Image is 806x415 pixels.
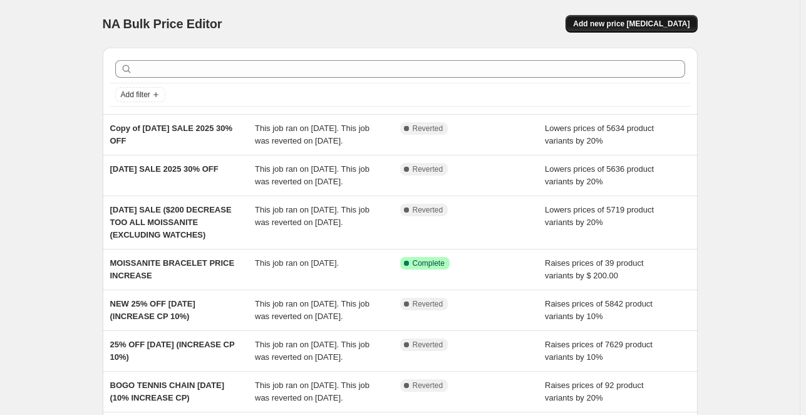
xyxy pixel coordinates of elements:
[545,164,654,186] span: Lowers prices of 5636 product variants by 20%
[545,381,644,402] span: Raises prices of 92 product variants by 20%
[255,164,369,186] span: This job ran on [DATE]. This job was reverted on [DATE].
[255,381,369,402] span: This job ran on [DATE]. This job was reverted on [DATE].
[545,340,653,362] span: Raises prices of 7629 product variants by 10%
[255,205,369,227] span: This job ran on [DATE]. This job was reverted on [DATE].
[110,340,235,362] span: 25% OFF [DATE] (INCREASE CP 10%)
[255,258,339,268] span: This job ran on [DATE].
[545,258,644,280] span: Raises prices of 39 product variants by $ 200.00
[566,15,697,33] button: Add new price [MEDICAL_DATA]
[110,258,235,280] span: MOISSANITE BRACELET PRICE INCREASE
[545,123,654,145] span: Lowers prices of 5634 product variants by 20%
[573,19,690,29] span: Add new price [MEDICAL_DATA]
[110,123,233,145] span: Copy of [DATE] SALE 2025 30% OFF
[413,381,443,391] span: Reverted
[103,17,222,31] span: NA Bulk Price Editor
[255,340,369,362] span: This job ran on [DATE]. This job was reverted on [DATE].
[121,90,150,100] span: Add filter
[413,205,443,215] span: Reverted
[545,205,654,227] span: Lowers prices of 5719 product variants by 20%
[413,299,443,309] span: Reverted
[413,258,445,268] span: Complete
[110,205,232,239] span: [DATE] SALE ($200 DECREASE TOO ALL MOISSANITE (EXCLUDING WATCHES)
[413,123,443,134] span: Reverted
[110,299,195,321] span: NEW 25% OFF [DATE] (INCREASE CP 10%)
[413,340,443,350] span: Reverted
[545,299,653,321] span: Raises prices of 5842 product variants by 10%
[110,381,224,402] span: BOGO TENNIS CHAIN [DATE] (10% INCREASE CP)
[413,164,443,174] span: Reverted
[115,87,165,102] button: Add filter
[255,123,369,145] span: This job ran on [DATE]. This job was reverted on [DATE].
[110,164,219,174] span: [DATE] SALE 2025 30% OFF
[255,299,369,321] span: This job ran on [DATE]. This job was reverted on [DATE].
